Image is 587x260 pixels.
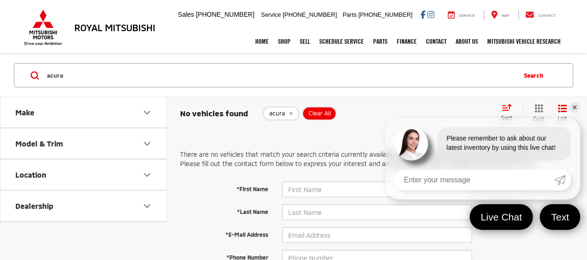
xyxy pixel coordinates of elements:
a: Home [251,30,273,53]
input: Search by Make, Model, or Keyword [46,64,515,87]
a: Instagram: Click to visit our Instagram page [427,11,434,18]
label: *Last Name [173,204,275,216]
a: Contact [421,30,451,53]
a: Live Chat [470,204,533,230]
span: Text [546,211,574,223]
a: Shop [273,30,295,53]
a: Parts: Opens in a new tab [368,30,392,53]
div: Model & Trim [15,139,63,148]
button: Search [515,64,557,87]
a: Schedule Service: Opens in a new tab [315,30,368,53]
button: MakeMake [0,97,168,127]
span: acura [269,109,285,117]
button: Clear All [302,106,336,120]
div: Model & Trim [142,138,153,149]
button: Body Style [0,222,168,252]
a: Mitsubishi Vehicle Research [483,30,565,53]
div: Please remember to ask about our latest inventory by using this live chat! [437,127,571,160]
a: Contact [518,10,563,20]
p: There are no vehicles that match your search criteria currently available online; however, there ... [180,150,574,168]
h3: Royal Mitsubishi [74,22,155,33]
input: Email Address [282,227,472,243]
input: First Name [282,181,472,197]
a: Sell [295,30,315,53]
span: Parts [342,11,356,18]
span: Sales [178,11,194,18]
span: Service [459,13,475,18]
div: Dealership [15,201,53,210]
span: Contact [538,13,555,18]
label: *E-Mail Address [173,227,275,239]
input: Enter your message [394,170,554,190]
span: Grid [533,115,544,123]
span: Live Chat [476,211,527,223]
img: Agent profile photo [394,127,428,160]
div: Make [142,107,153,118]
a: Facebook: Click to visit our Facebook page [420,11,426,18]
button: DealershipDealership [0,191,168,221]
span: [PHONE_NUMBER] [283,11,337,18]
input: Last Name [282,204,472,220]
span: [PHONE_NUMBER] [196,11,254,18]
span: Service [261,11,281,18]
span: [PHONE_NUMBER] [358,11,413,18]
a: Service [441,10,482,20]
div: Dealership [142,200,153,211]
a: Map [484,10,516,20]
button: LocationLocation [0,160,168,190]
button: Model & TrimModel & Trim [0,128,168,159]
a: Finance [392,30,421,53]
button: remove acura [263,106,299,120]
span: Clear All [309,109,331,117]
button: List View [551,104,574,123]
img: Mitsubishi [22,9,64,46]
button: Grid View [522,104,551,123]
span: Sort [501,114,512,121]
button: Select sort value [497,104,522,122]
a: About Us [451,30,483,53]
div: Location [142,169,153,180]
a: Text [540,204,580,230]
label: *First Name [173,181,275,193]
span: Map [501,13,509,18]
span: List [558,114,567,122]
a: Submit [554,170,571,190]
div: Location [15,170,46,179]
span: No vehicles found [180,108,248,117]
div: Make [15,108,34,117]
